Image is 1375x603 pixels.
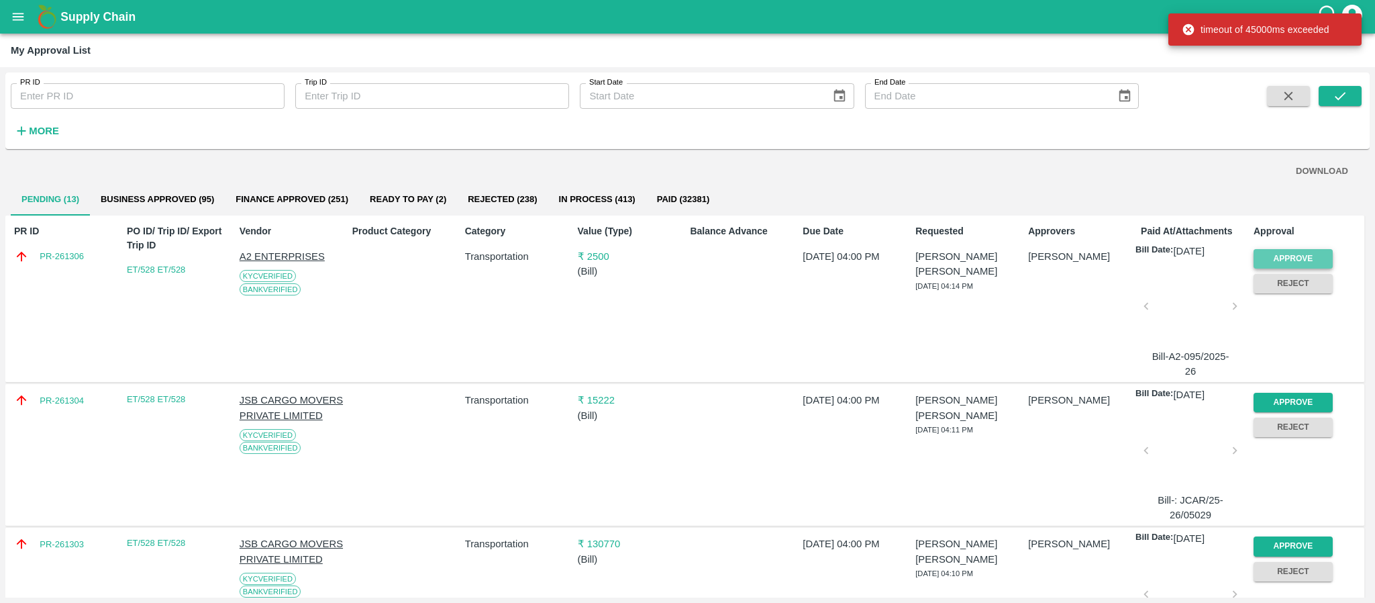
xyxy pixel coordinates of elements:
[915,224,1023,238] p: Requested
[40,250,84,263] a: PR-261306
[240,249,347,264] p: A2 ENTERPRISES
[1028,224,1135,238] p: Approvers
[240,393,347,423] p: JSB CARGO MOVERS PRIVATE LIMITED
[865,83,1107,109] input: End Date
[915,537,1023,567] p: [PERSON_NAME] [PERSON_NAME]
[578,264,685,279] p: ( Bill )
[1182,17,1329,42] div: timeout of 45000ms exceeded
[40,538,84,551] a: PR-261303
[127,394,185,404] a: ET/528 ET/528
[29,126,59,136] strong: More
[915,426,973,434] span: [DATE] 04:11 PM
[240,586,301,598] span: Bank Verified
[1254,562,1333,582] button: Reject
[127,265,185,275] a: ET/528 ET/528
[240,283,301,295] span: Bank Verified
[1173,387,1205,402] p: [DATE]
[352,224,460,238] p: Product Category
[915,393,1023,423] p: [PERSON_NAME] [PERSON_NAME]
[1028,249,1135,264] p: [PERSON_NAME]
[1290,160,1354,183] button: DOWNLOAD
[646,183,721,216] button: Paid (32381)
[465,393,572,408] p: Transportation
[1028,537,1135,551] p: [PERSON_NAME]
[1112,83,1137,109] button: Choose date
[60,10,136,24] b: Supply Chain
[1254,537,1333,556] button: Approve
[1317,5,1340,29] div: customer-support
[1254,249,1333,269] button: Approve
[240,573,296,585] span: KYC Verified
[240,224,347,238] p: Vendor
[690,224,797,238] p: Balance Advance
[578,393,685,408] p: ₹ 15222
[240,442,301,454] span: Bank Verified
[127,538,185,548] a: ET/528 ET/528
[1340,3,1364,31] div: account of current user
[1135,531,1173,546] p: Bill Date:
[1028,393,1135,408] p: [PERSON_NAME]
[1152,493,1229,523] p: Bill-: JCAR/25-26/05029
[465,224,572,238] p: Category
[60,7,1317,26] a: Supply Chain
[465,249,572,264] p: Transportation
[1135,244,1173,259] p: Bill Date:
[359,183,457,216] button: Ready To Pay (2)
[1254,418,1333,437] button: Reject
[915,282,973,290] span: [DATE] 04:14 PM
[20,77,40,88] label: PR ID
[240,537,347,567] p: JSB CARGO MOVERS PRIVATE LIMITED
[40,394,84,408] a: PR-261304
[465,537,572,551] p: Transportation
[578,408,685,423] p: ( Bill )
[580,83,821,109] input: Start Date
[827,83,852,109] button: Choose date
[1254,274,1333,293] button: Reject
[240,429,296,441] span: KYC Verified
[127,224,234,252] p: PO ID/ Trip ID/ Export Trip ID
[14,224,121,238] p: PR ID
[11,183,90,216] button: Pending (13)
[874,77,905,88] label: End Date
[457,183,548,216] button: Rejected (238)
[548,183,646,216] button: In Process (413)
[589,77,623,88] label: Start Date
[225,183,359,216] button: Finance Approved (251)
[11,120,62,142] button: More
[1173,244,1205,259] p: [DATE]
[1254,224,1361,238] p: Approval
[90,183,225,216] button: Business Approved (95)
[578,552,685,567] p: ( Bill )
[1254,393,1333,412] button: Approve
[578,249,685,264] p: ₹ 2500
[915,569,973,577] span: [DATE] 04:10 PM
[803,249,910,264] p: [DATE] 04:00 PM
[3,1,34,32] button: open drawer
[305,77,327,88] label: Trip ID
[803,537,910,551] p: [DATE] 04:00 PM
[1173,531,1205,546] p: [DATE]
[1152,349,1229,379] p: Bill-A2-095/2025-26
[1135,387,1173,402] p: Bill Date:
[1141,224,1248,238] p: Paid At/Attachments
[11,42,91,59] div: My Approval List
[578,224,685,238] p: Value (Type)
[803,224,910,238] p: Due Date
[295,83,569,109] input: Enter Trip ID
[803,393,910,408] p: [DATE] 04:00 PM
[11,83,285,109] input: Enter PR ID
[34,3,60,30] img: logo
[578,537,685,551] p: ₹ 130770
[915,249,1023,279] p: [PERSON_NAME] [PERSON_NAME]
[240,270,296,282] span: KYC Verified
